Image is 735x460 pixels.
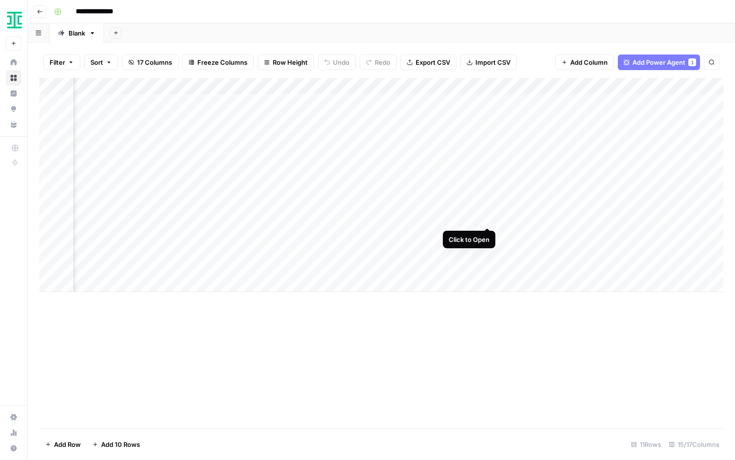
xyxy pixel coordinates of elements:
span: Add 10 Rows [101,440,140,449]
button: Help + Support [6,441,21,456]
span: Add Column [570,57,608,67]
img: Ironclad Logo [6,11,23,29]
span: Freeze Columns [197,57,247,67]
button: Row Height [258,55,314,70]
div: Click to Open [449,235,490,244]
span: Filter [50,57,65,67]
a: Your Data [6,117,21,132]
span: Row Height [273,57,308,67]
a: Blank [50,23,104,43]
button: Add 10 Rows [87,437,146,452]
span: Import CSV [475,57,510,67]
span: Redo [375,57,390,67]
span: Undo [333,57,350,67]
button: 17 Columns [122,55,178,70]
span: 1 [691,58,694,66]
button: Undo [318,55,356,70]
button: Freeze Columns [182,55,254,70]
button: Export CSV [401,55,456,70]
a: Settings [6,409,21,425]
button: Filter [43,55,80,70]
a: Opportunities [6,101,21,117]
div: 1 [688,58,696,66]
button: Add Column [555,55,614,70]
button: Add Power Agent1 [618,55,700,70]
a: Insights [6,86,21,101]
span: Add Power Agent [632,57,685,67]
a: Home [6,55,21,70]
div: 15/17 Columns [665,437,723,452]
button: Redo [360,55,397,70]
button: Sort [84,55,118,70]
span: 17 Columns [137,57,172,67]
button: Workspace: Ironclad [6,8,21,32]
button: Import CSV [460,55,517,70]
a: Browse [6,70,21,86]
button: Add Row [39,437,87,452]
span: Add Row [54,440,81,449]
div: 11 Rows [627,437,665,452]
a: Usage [6,425,21,441]
span: Export CSV [416,57,450,67]
div: Blank [69,28,85,38]
span: Sort [90,57,103,67]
